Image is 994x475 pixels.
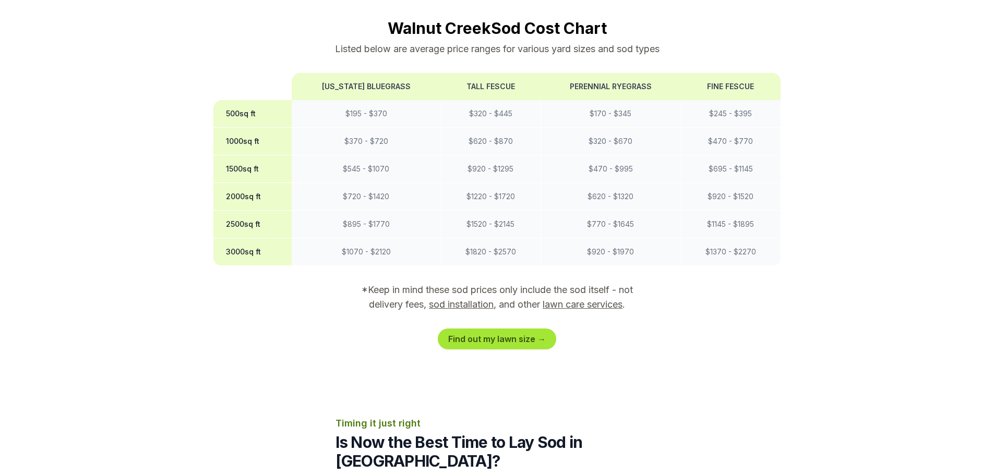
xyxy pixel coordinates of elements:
h2: Is Now the Best Time to Lay Sod in [GEOGRAPHIC_DATA]? [336,433,659,470]
td: $ 695 - $ 1145 [681,155,781,183]
td: $ 320 - $ 670 [541,128,681,155]
p: Timing it just right [336,416,659,431]
th: [US_STATE] Bluegrass [292,73,441,100]
a: lawn care services [543,299,622,310]
td: $ 920 - $ 1520 [681,183,781,211]
th: Fine Fescue [681,73,781,100]
td: $ 620 - $ 870 [441,128,541,155]
th: Perennial Ryegrass [541,73,681,100]
td: $ 195 - $ 370 [292,100,441,128]
h2: Walnut Creek Sod Cost Chart [213,19,781,38]
td: $ 1370 - $ 2270 [681,238,781,266]
a: Find out my lawn size → [438,328,556,349]
td: $ 470 - $ 995 [541,155,681,183]
td: $ 1820 - $ 2570 [441,238,541,266]
td: $ 770 - $ 1645 [541,211,681,238]
p: *Keep in mind these sod prices only include the sod itself - not delivery fees, , and other . [347,283,648,312]
td: $ 545 - $ 1070 [292,155,441,183]
th: 2000 sq ft [213,183,292,211]
td: $ 920 - $ 1970 [541,238,681,266]
th: 500 sq ft [213,100,292,128]
td: $ 320 - $ 445 [441,100,541,128]
td: $ 620 - $ 1320 [541,183,681,211]
th: Tall Fescue [441,73,541,100]
td: $ 720 - $ 1420 [292,183,441,211]
td: $ 920 - $ 1295 [441,155,541,183]
td: $ 170 - $ 345 [541,100,681,128]
td: $ 895 - $ 1770 [292,211,441,238]
th: 3000 sq ft [213,238,292,266]
td: $ 1520 - $ 2145 [441,211,541,238]
th: 2500 sq ft [213,211,292,238]
td: $ 370 - $ 720 [292,128,441,155]
td: $ 1145 - $ 1895 [681,211,781,238]
a: sod installation [429,299,494,310]
td: $ 1070 - $ 2120 [292,238,441,266]
p: Listed below are average price ranges for various yard sizes and sod types [213,42,781,56]
th: 1000 sq ft [213,128,292,155]
td: $ 245 - $ 395 [681,100,781,128]
td: $ 1220 - $ 1720 [441,183,541,211]
td: $ 470 - $ 770 [681,128,781,155]
th: 1500 sq ft [213,155,292,183]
